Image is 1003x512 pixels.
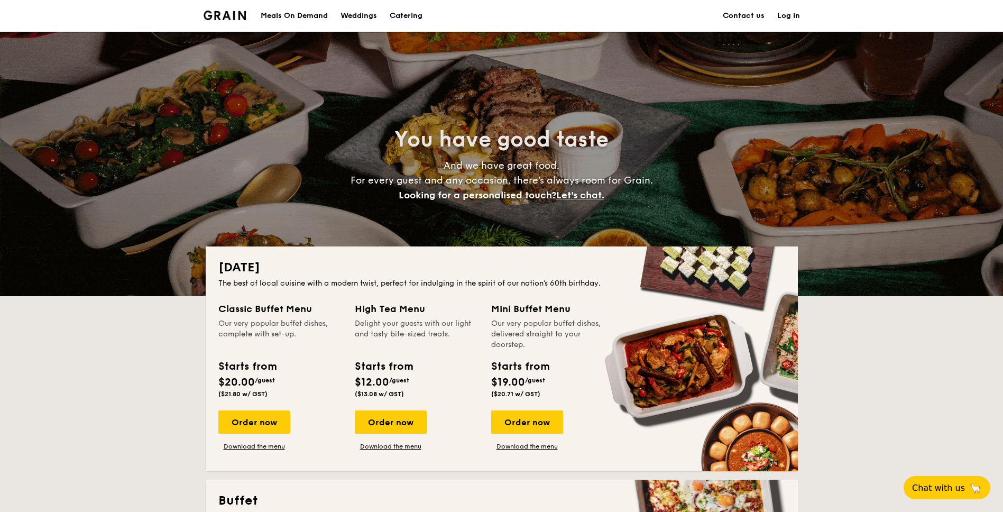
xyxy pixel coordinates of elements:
[255,377,275,384] span: /guest
[204,11,246,20] a: Logotype
[491,390,540,398] span: ($20.71 w/ GST)
[355,301,479,316] div: High Tea Menu
[491,376,525,389] span: $19.00
[218,376,255,389] span: $20.00
[218,390,268,398] span: ($21.80 w/ GST)
[355,442,427,451] a: Download the menu
[394,127,609,152] span: You have good taste
[904,476,990,499] button: Chat with us🦙
[399,189,556,201] span: Looking for a personalised touch?
[355,390,404,398] span: ($13.08 w/ GST)
[218,278,785,289] div: The best of local cuisine with a modern twist, perfect for indulging in the spirit of our nation’...
[355,318,479,350] div: Delight your guests with our light and tasty bite-sized treats.
[491,359,549,374] div: Starts from
[218,410,290,434] div: Order now
[355,376,389,389] span: $12.00
[969,482,982,494] span: 🦙
[218,259,785,276] h2: [DATE]
[351,160,653,201] span: And we have great food. For every guest and any occasion, there’s always room for Grain.
[218,301,342,316] div: Classic Buffet Menu
[491,301,615,316] div: Mini Buffet Menu
[218,318,342,350] div: Our very popular buffet dishes, complete with set-up.
[491,442,563,451] a: Download the menu
[218,492,785,509] h2: Buffet
[204,11,246,20] img: Grain
[912,483,965,493] span: Chat with us
[389,377,409,384] span: /guest
[491,410,563,434] div: Order now
[218,442,290,451] a: Download the menu
[525,377,545,384] span: /guest
[355,359,412,374] div: Starts from
[556,189,604,201] span: Let's chat.
[491,318,615,350] div: Our very popular buffet dishes, delivered straight to your doorstep.
[355,410,427,434] div: Order now
[218,359,276,374] div: Starts from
